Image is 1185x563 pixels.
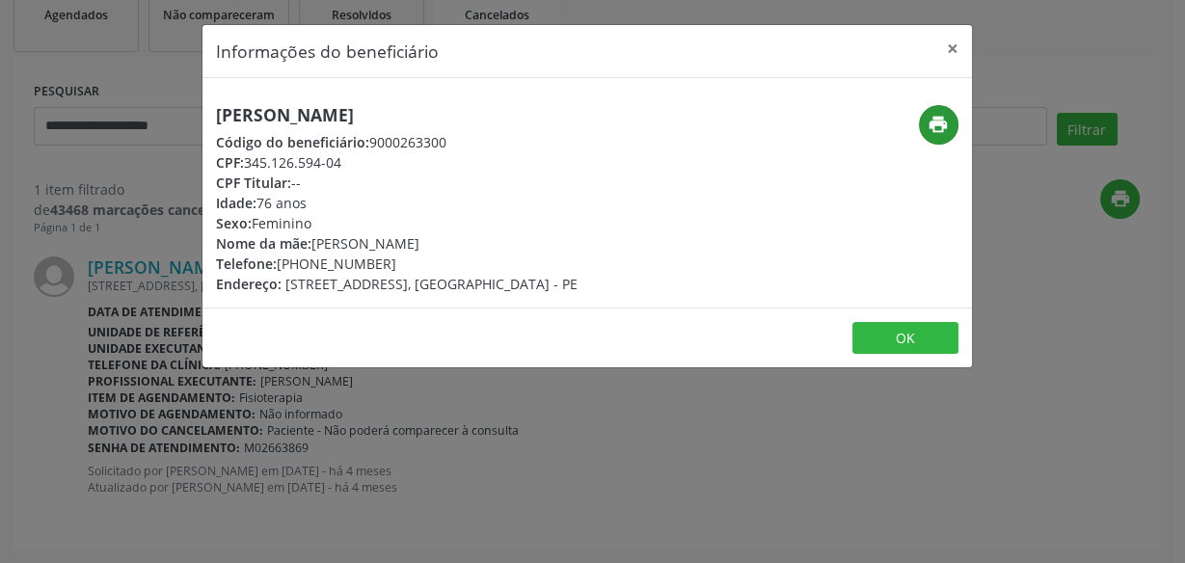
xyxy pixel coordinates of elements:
[216,105,578,125] h5: [PERSON_NAME]
[216,214,252,232] span: Sexo:
[216,152,578,173] div: 345.126.594-04
[216,153,244,172] span: CPF:
[852,322,958,355] button: OK
[919,105,958,145] button: print
[928,114,949,135] i: print
[216,213,578,233] div: Feminino
[933,25,972,72] button: Close
[216,174,291,192] span: CPF Titular:
[216,234,311,253] span: Nome da mãe:
[216,255,277,273] span: Telefone:
[216,133,369,151] span: Código do beneficiário:
[216,39,439,64] h5: Informações do beneficiário
[216,132,578,152] div: 9000263300
[216,173,578,193] div: --
[285,275,578,293] span: [STREET_ADDRESS], [GEOGRAPHIC_DATA] - PE
[216,275,282,293] span: Endereço:
[216,254,578,274] div: [PHONE_NUMBER]
[216,233,578,254] div: [PERSON_NAME]
[216,193,578,213] div: 76 anos
[216,194,256,212] span: Idade:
